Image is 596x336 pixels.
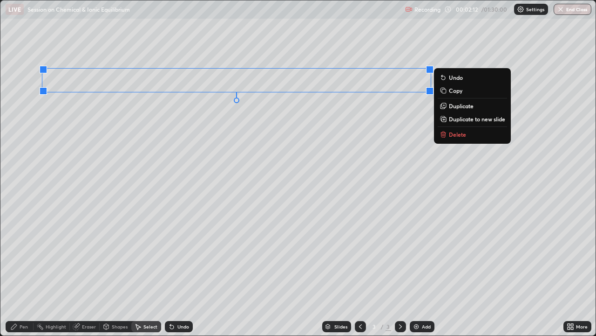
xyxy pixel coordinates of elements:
[449,131,466,138] p: Delete
[557,6,564,13] img: end-class-cross
[438,100,507,112] button: Duplicate
[414,6,440,13] p: Recording
[8,6,21,13] p: LIVE
[576,324,588,329] div: More
[112,324,128,329] div: Shapes
[438,129,507,140] button: Delete
[554,4,591,15] button: End Class
[422,324,431,329] div: Add
[370,324,379,329] div: 3
[449,115,505,123] p: Duplicate to new slide
[381,324,384,329] div: /
[438,72,507,83] button: Undo
[449,74,463,81] p: Undo
[177,324,189,329] div: Undo
[27,6,130,13] p: Session on Chemical & Ionic Equilibrium
[405,6,413,13] img: recording.375f2c34.svg
[20,324,28,329] div: Pen
[517,6,524,13] img: class-settings-icons
[438,113,507,125] button: Duplicate to new slide
[413,323,420,330] img: add-slide-button
[449,87,462,94] p: Copy
[438,85,507,96] button: Copy
[143,324,157,329] div: Select
[526,7,544,12] p: Settings
[82,324,96,329] div: Eraser
[386,322,391,331] div: 3
[46,324,66,329] div: Highlight
[334,324,347,329] div: Slides
[449,102,474,110] p: Duplicate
